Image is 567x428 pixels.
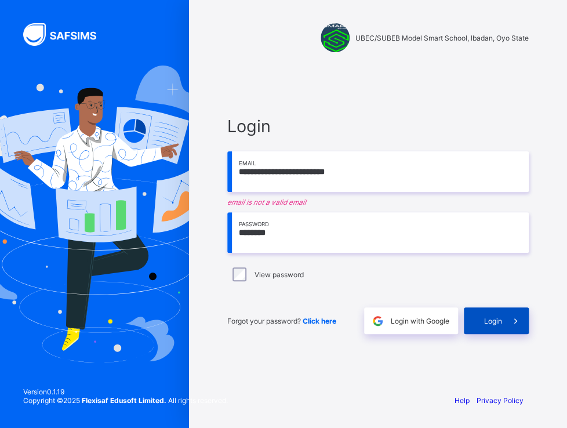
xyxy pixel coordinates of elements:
strong: Flexisaf Edusoft Limited. [82,396,166,405]
label: View password [255,270,304,279]
span: Login [484,317,502,325]
span: Version 0.1.19 [23,387,228,396]
a: Help [455,396,470,405]
span: Login with Google [391,317,449,325]
img: google.396cfc9801f0270233282035f929180a.svg [371,314,384,328]
em: email is not a valid email [227,198,529,206]
span: UBEC/SUBEB Model Smart School, Ibadan, Oyo State [355,34,529,42]
a: Privacy Policy [477,396,524,405]
span: Login [227,116,529,136]
a: Click here [303,317,336,325]
span: Forgot your password? [227,317,336,325]
img: SAFSIMS Logo [23,23,110,46]
span: Copyright © 2025 All rights reserved. [23,396,228,405]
